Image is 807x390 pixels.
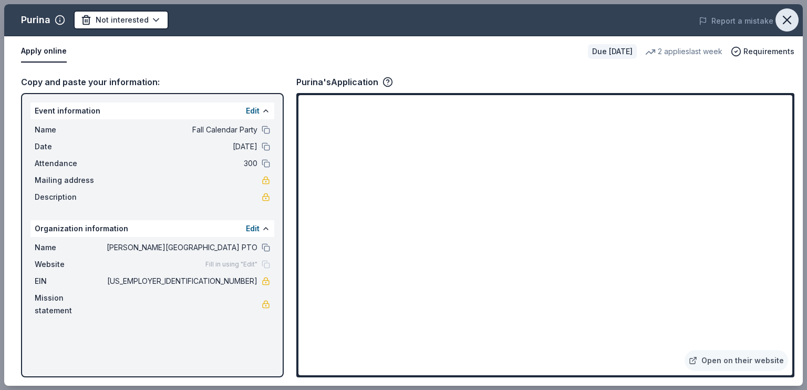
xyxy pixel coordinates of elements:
[105,124,257,136] span: Fall Calendar Party
[35,174,105,187] span: Mailing address
[35,124,105,136] span: Name
[35,140,105,153] span: Date
[35,292,105,317] span: Mission statement
[21,12,50,28] div: Purina
[35,241,105,254] span: Name
[21,75,284,89] div: Copy and paste your information:
[731,45,794,58] button: Requirements
[96,14,149,26] span: Not interested
[35,157,105,170] span: Attendance
[588,44,637,59] div: Due [DATE]
[105,157,257,170] span: 300
[35,275,105,288] span: EIN
[30,102,274,119] div: Event information
[105,140,257,153] span: [DATE]
[246,222,260,235] button: Edit
[246,105,260,117] button: Edit
[35,258,105,271] span: Website
[685,350,788,371] a: Open on their website
[105,241,257,254] span: [PERSON_NAME][GEOGRAPHIC_DATA] PTO
[699,15,773,27] button: Report a mistake
[35,191,105,203] span: Description
[74,11,169,29] button: Not interested
[205,260,257,269] span: Fill in using "Edit"
[30,220,274,237] div: Organization information
[645,45,722,58] div: 2 applies last week
[105,275,257,288] span: [US_EMPLOYER_IDENTIFICATION_NUMBER]
[296,75,393,89] div: Purina's Application
[743,45,794,58] span: Requirements
[21,40,67,63] button: Apply online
